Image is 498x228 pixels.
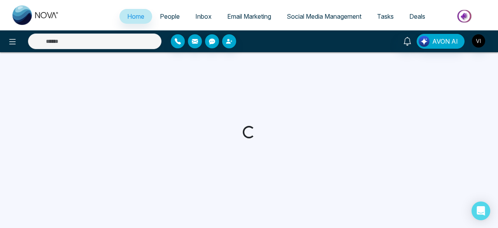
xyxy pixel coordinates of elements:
img: Lead Flow [419,36,430,47]
span: Home [127,12,144,20]
span: Deals [409,12,425,20]
span: AVON AI [432,37,458,46]
span: People [160,12,180,20]
a: Email Marketing [219,9,279,24]
img: Market-place.gif [437,7,493,25]
a: People [152,9,188,24]
img: User Avatar [472,34,485,48]
img: Nova CRM Logo [12,5,59,25]
a: Home [119,9,152,24]
span: Email Marketing [227,12,271,20]
span: Social Media Management [287,12,361,20]
a: Inbox [188,9,219,24]
a: Tasks [369,9,402,24]
div: Open Intercom Messenger [472,201,490,220]
a: Deals [402,9,433,24]
span: Inbox [195,12,212,20]
button: AVON AI [417,34,465,49]
a: Social Media Management [279,9,369,24]
span: Tasks [377,12,394,20]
